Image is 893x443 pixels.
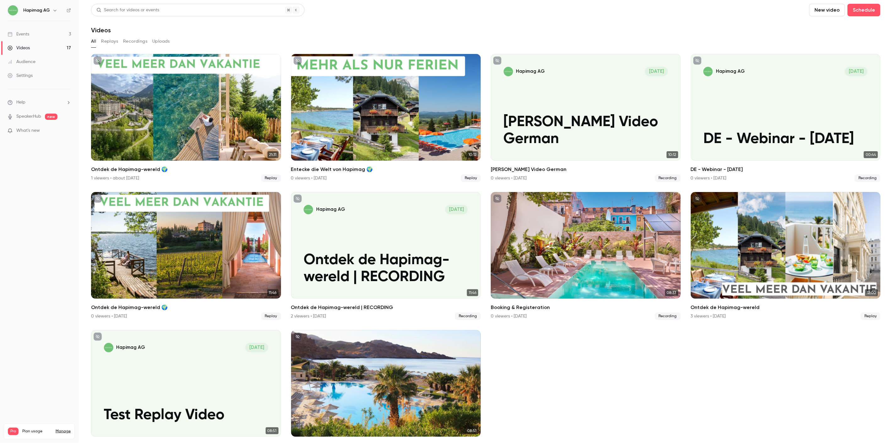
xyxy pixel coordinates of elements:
span: Recording [855,174,880,182]
img: Ontdek de Hapimag-wereld | RECORDING [304,205,313,214]
span: [DATE] [845,67,868,76]
span: 11:46 [467,289,478,296]
button: unpublished [94,333,102,341]
button: Uploads [152,36,170,46]
div: Events [8,31,29,37]
span: 12:00 [865,289,878,296]
span: Plan usage [22,429,52,434]
button: unpublished [94,195,102,203]
p: Hapimag AG [316,206,345,213]
p: Hapimag AG [116,344,145,351]
span: Help [16,99,25,106]
span: [DATE] [245,343,268,352]
p: Ontdek de Hapimag-wereld | RECORDING [304,252,468,286]
button: unpublished [493,195,501,203]
h2: Entecke die Welt von Hapimag 🌍 [291,166,481,173]
h2: Ontdek de Hapimag-wereld [691,304,881,311]
button: All [91,36,96,46]
p: Test Replay Video [104,407,268,424]
button: unpublished [294,195,302,203]
div: 0 viewers • [DATE] [291,175,327,181]
button: unpublished [294,56,302,65]
li: Nicole Video German [491,54,681,182]
h2: Booking & Registeration [491,304,681,311]
h2: DE - Webinar - [DATE] [691,166,881,173]
span: Replay [261,312,281,320]
li: help-dropdown-opener [8,99,71,106]
span: 11:46 [267,289,279,296]
img: Test Replay Video [104,343,113,352]
h2: Ontdek de Hapimag-wereld | RECORDING [291,304,481,311]
span: new [45,114,57,120]
span: Recording [455,312,481,320]
button: unpublished [493,56,501,65]
a: 21:3121:31Ontdek de Hapimag-wereld 🌍1 viewers • about [DATE]Replay [91,54,281,182]
li: Ontdek de Hapimag-wereld 🌍 [91,54,281,182]
span: Recording [655,312,681,320]
div: 0 viewers • [DATE] [491,175,527,181]
span: [DATE] [645,67,668,76]
div: Videos [8,45,30,51]
h6: Hapimag AG [23,7,50,13]
section: Videos [91,4,880,439]
h2: [PERSON_NAME] Video German [491,166,681,173]
a: SpeakerHub [16,113,41,120]
span: Replay [861,312,880,320]
a: 11:4611:46Ontdek de Hapimag-wereld 🌍0 viewers • [DATE]Replay [91,192,281,320]
button: unpublished [294,333,302,341]
img: Hapimag AG [8,5,18,15]
div: Settings [8,72,33,79]
button: New video [809,4,845,16]
li: Booking & Registeration [491,192,681,320]
img: Nicole Video German [504,67,513,76]
div: 2 viewers • [DATE] [291,313,326,319]
a: 12:0012:00Ontdek de Hapimag-wereld3 viewers • [DATE]Replay [691,192,881,320]
span: [DATE] [445,205,468,214]
span: 10:12 [667,151,678,158]
span: What's new [16,127,40,134]
div: Audience [8,59,35,65]
img: DE - Webinar - 16.06.25 [703,67,713,76]
span: Pro [8,428,19,435]
h2: Ontdek de Hapimag-wereld 🌍 [91,304,281,311]
div: 1 viewers • about [DATE] [91,175,139,181]
button: Replays [101,36,118,46]
span: 10:12 [467,151,478,158]
li: Ontdek de Hapimag-wereld 🌍 [91,192,281,320]
div: Search for videos or events [96,7,159,13]
a: Nicole Video GermanHapimag AG[DATE][PERSON_NAME] Video German10:12[PERSON_NAME] Video German0 vie... [491,54,681,182]
button: unpublished [693,56,701,65]
p: Hapimag AG [716,68,745,75]
a: DE - Webinar - 16.06.25Hapimag AG[DATE]DE - Webinar - [DATE]00:44DE - Webinar - [DATE]0 viewers •... [691,54,881,182]
span: 08:51 [266,427,279,434]
h2: Ontdek de Hapimag-wereld 🌍 [91,166,281,173]
a: Ontdek de Hapimag-wereld | RECORDINGHapimag AG[DATE]Ontdek de Hapimag-wereld | RECORDING11:46Ontd... [291,192,481,320]
li: Ontdek de Hapimag-wereld | RECORDING [291,192,481,320]
li: Entecke die Welt von Hapimag 🌍 [291,54,481,182]
span: Replay [261,174,281,182]
span: Recording [655,174,681,182]
a: Manage [56,429,71,434]
span: 08:51 [465,427,478,434]
h1: Videos [91,26,111,34]
li: DE - Webinar - 16.06.25 [691,54,881,182]
span: 00:44 [864,151,878,158]
div: 0 viewers • [DATE] [491,313,527,319]
p: Hapimag AG [516,68,545,75]
div: 3 viewers • [DATE] [691,313,726,319]
a: 10:1210:12Entecke die Welt von Hapimag 🌍0 viewers • [DATE]Replay [291,54,481,182]
span: 21:31 [268,151,279,158]
a: 08:33Booking & Registeration0 viewers • [DATE]Recording [491,192,681,320]
li: Ontdek de Hapimag-wereld [691,192,881,320]
p: DE - Webinar - [DATE] [703,131,868,148]
button: unpublished [94,56,102,65]
div: 0 viewers • [DATE] [691,175,727,181]
button: unpublished [693,195,701,203]
span: Replay [461,174,481,182]
div: 0 viewers • [DATE] [91,313,127,319]
span: 08:33 [665,289,678,296]
button: Recordings [123,36,147,46]
button: Schedule [847,4,880,16]
p: [PERSON_NAME] Video German [504,114,668,148]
